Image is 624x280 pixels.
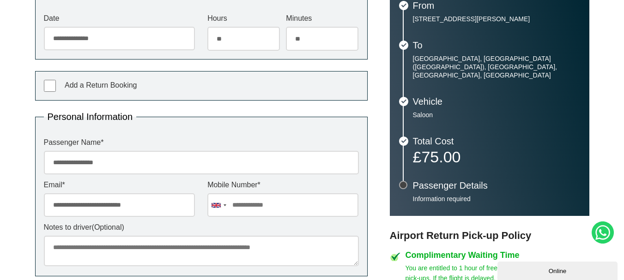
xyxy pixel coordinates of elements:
h3: Passenger Details [413,181,580,190]
label: Email [44,181,195,189]
label: Date [44,15,195,22]
label: Passenger Name [44,139,359,146]
h3: To [413,41,580,50]
h3: Total Cost [413,137,580,146]
iframe: chat widget [497,260,619,280]
div: United Kingdom: +44 [208,194,229,216]
input: Add a Return Booking [44,80,56,92]
p: £ [413,150,580,163]
label: Hours [207,15,280,22]
p: [STREET_ADDRESS][PERSON_NAME] [413,15,580,23]
h3: From [413,1,580,10]
label: Notes to driver [44,224,359,231]
label: Mobile Number [207,181,358,189]
label: Minutes [286,15,358,22]
legend: Personal Information [44,112,137,121]
p: Information required [413,195,580,203]
h3: Vehicle [413,97,580,106]
span: Add a Return Booking [65,81,137,89]
h3: Airport Return Pick-up Policy [390,230,589,242]
span: 75.00 [421,148,460,166]
span: (Optional) [92,223,124,231]
p: [GEOGRAPHIC_DATA], [GEOGRAPHIC_DATA] ([GEOGRAPHIC_DATA]), [GEOGRAPHIC_DATA], [GEOGRAPHIC_DATA], [... [413,54,580,79]
p: Saloon [413,111,580,119]
h4: Complimentary Waiting Time [406,251,589,259]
